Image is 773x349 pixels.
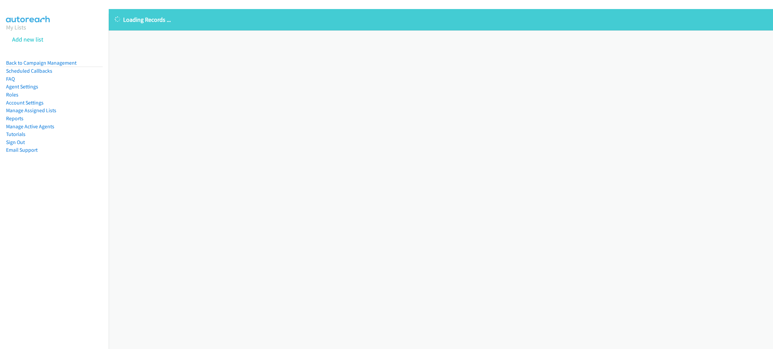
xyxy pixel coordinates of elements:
a: Email Support [6,147,38,153]
a: Tutorials [6,131,25,137]
a: Scheduled Callbacks [6,68,52,74]
a: Manage Active Agents [6,123,54,130]
a: Manage Assigned Lists [6,107,56,114]
a: Add new list [12,36,43,43]
p: Loading Records ... [115,15,767,24]
a: Account Settings [6,99,44,106]
a: My Lists [6,23,26,31]
a: Roles [6,91,18,98]
a: Sign Out [6,139,25,145]
a: Back to Campaign Management [6,60,76,66]
a: FAQ [6,76,15,82]
a: Reports [6,115,23,122]
a: Agent Settings [6,83,38,90]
